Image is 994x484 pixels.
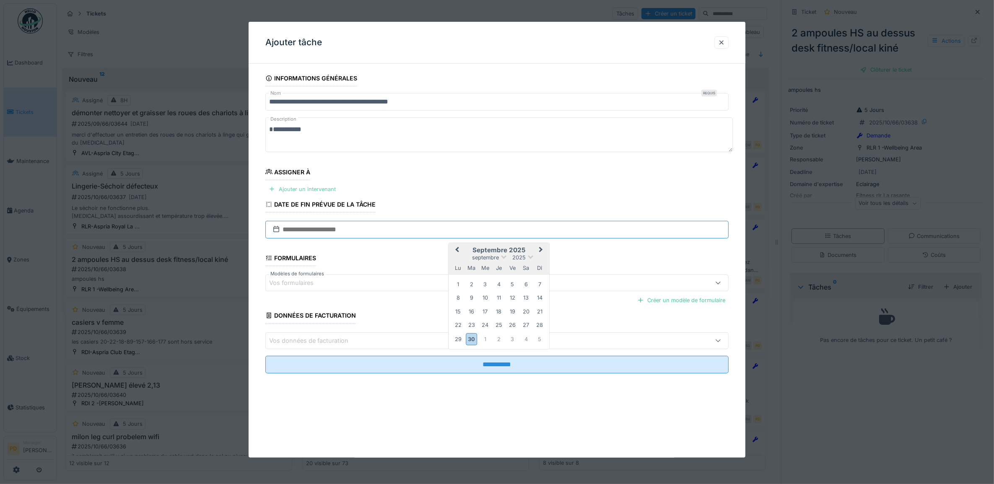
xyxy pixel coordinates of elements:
[452,319,464,331] div: Choose lundi 22 septembre 2025
[466,262,478,274] div: mardi
[520,279,532,290] div: Choose samedi 6 septembre 2025
[265,37,322,48] h3: Ajouter tâche
[520,319,532,331] div: Choose samedi 27 septembre 2025
[480,262,491,274] div: mercredi
[493,292,504,303] div: Choose jeudi 11 septembre 2025
[520,306,532,317] div: Choose samedi 20 septembre 2025
[265,309,356,324] div: Données de facturation
[265,252,317,266] div: Formulaires
[466,319,478,331] div: Choose mardi 23 septembre 2025
[512,254,526,261] span: 2025
[265,166,311,180] div: Assigner à
[520,334,532,345] div: Choose samedi 4 octobre 2025
[507,262,518,274] div: vendredi
[507,334,518,345] div: Choose vendredi 3 octobre 2025
[466,279,478,290] div: Choose mardi 2 septembre 2025
[493,279,504,290] div: Choose jeudi 4 septembre 2025
[634,295,729,306] div: Créer un modèle de formulaire
[472,254,499,261] span: septembre
[507,319,518,331] div: Choose vendredi 26 septembre 2025
[701,90,717,96] div: Requis
[534,306,545,317] div: Choose dimanche 21 septembre 2025
[265,198,376,212] div: Date de fin prévue de la tâche
[265,72,358,86] div: Informations générales
[269,278,325,287] div: Vos formulaires
[452,306,464,317] div: Choose lundi 15 septembre 2025
[449,244,463,257] button: Previous Month
[493,306,504,317] div: Choose jeudi 18 septembre 2025
[451,277,546,346] div: Month septembre, 2025
[269,114,298,124] label: Description
[534,292,545,303] div: Choose dimanche 14 septembre 2025
[449,246,549,254] h2: septembre 2025
[466,292,478,303] div: Choose mardi 9 septembre 2025
[466,306,478,317] div: Choose mardi 16 septembre 2025
[480,279,491,290] div: Choose mercredi 3 septembre 2025
[507,292,518,303] div: Choose vendredi 12 septembre 2025
[265,184,339,195] div: Ajouter un intervenant
[535,244,548,257] button: Next Month
[493,262,504,274] div: jeudi
[534,334,545,345] div: Choose dimanche 5 octobre 2025
[534,319,545,331] div: Choose dimanche 28 septembre 2025
[480,292,491,303] div: Choose mercredi 10 septembre 2025
[507,279,518,290] div: Choose vendredi 5 septembre 2025
[452,262,464,274] div: lundi
[493,319,504,331] div: Choose jeudi 25 septembre 2025
[452,292,464,303] div: Choose lundi 8 septembre 2025
[480,334,491,345] div: Choose mercredi 1 octobre 2025
[507,306,518,317] div: Choose vendredi 19 septembre 2025
[466,333,478,345] div: Choose mardi 30 septembre 2025
[534,262,545,274] div: dimanche
[452,334,464,345] div: Choose lundi 29 septembre 2025
[452,279,464,290] div: Choose lundi 1 septembre 2025
[534,279,545,290] div: Choose dimanche 7 septembre 2025
[480,306,491,317] div: Choose mercredi 17 septembre 2025
[269,336,360,345] div: Vos données de facturation
[520,292,532,303] div: Choose samedi 13 septembre 2025
[480,319,491,331] div: Choose mercredi 24 septembre 2025
[520,262,532,274] div: samedi
[269,90,283,97] label: Nom
[493,334,504,345] div: Choose jeudi 2 octobre 2025
[269,270,326,277] label: Modèles de formulaires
